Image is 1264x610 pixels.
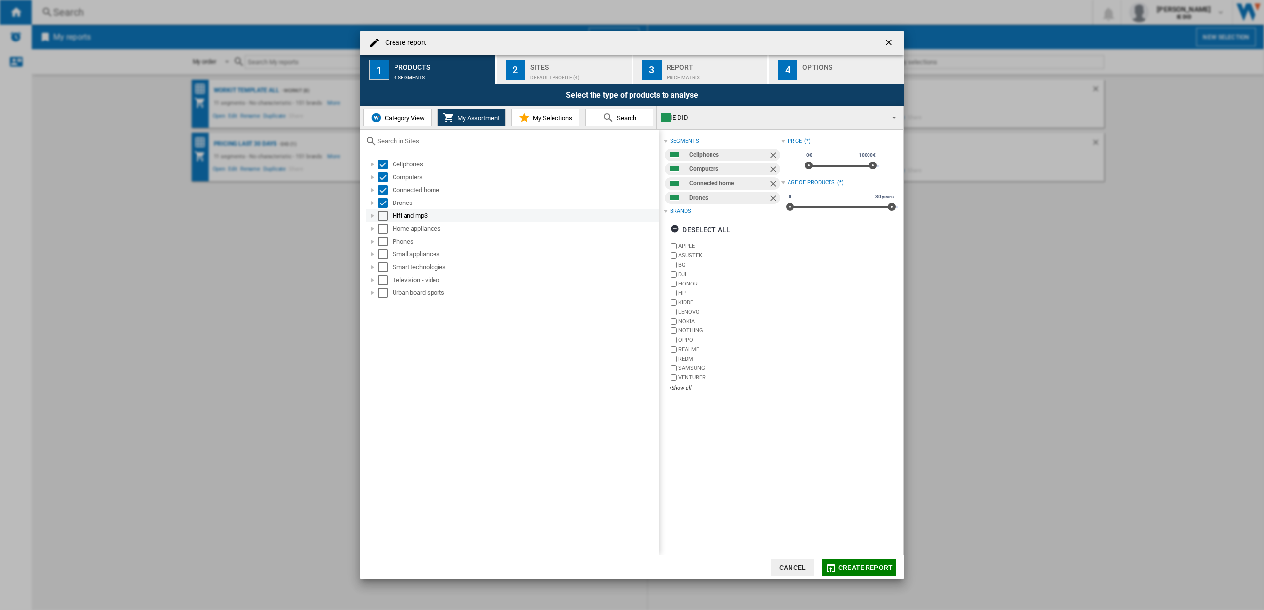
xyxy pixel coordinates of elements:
div: Urban board sports [393,288,657,298]
span: Category View [382,114,425,122]
div: Small appliances [393,249,657,259]
md-checkbox: Select [378,262,393,272]
div: Sites [530,59,628,70]
md-checkbox: Select [378,185,393,195]
md-checkbox: Select [378,211,393,221]
div: Computers [393,172,657,182]
button: 2 Sites Default profile (4) [497,55,632,84]
input: brand.name [671,299,677,306]
input: brand.name [671,374,677,381]
h4: Create report [380,38,426,48]
label: VENTURER [678,374,781,381]
div: Cellphones [393,160,657,169]
div: 2 [506,60,525,80]
input: brand.name [671,346,677,353]
button: Create report [822,559,896,576]
span: 30 years [874,193,895,201]
div: Select the type of products to analyse [360,84,904,106]
input: brand.name [671,327,677,334]
label: OPPO [678,336,781,344]
md-checkbox: Select [378,198,393,208]
div: Deselect all [671,221,730,239]
ng-md-icon: Remove [768,150,780,162]
div: IE DID [661,111,883,124]
div: 1 [369,60,389,80]
label: NOKIA [678,318,781,325]
md-checkbox: Select [378,249,393,259]
div: Drones [393,198,657,208]
input: brand.name [671,365,677,371]
input: brand.name [671,337,677,343]
div: 3 [642,60,662,80]
div: Hifi and mp3 [393,211,657,221]
span: My Assortment [455,114,500,122]
button: My Selections [511,109,579,126]
md-checkbox: Select [378,172,393,182]
button: 1 Products 4 segments [360,55,496,84]
div: Price Matrix [667,70,764,80]
div: Phones [393,237,657,246]
button: 3 Report Price Matrix [633,55,769,84]
div: 4 segments [394,70,491,80]
md-checkbox: Select [378,275,393,285]
input: brand.name [671,309,677,315]
div: segments [670,137,699,145]
span: Create report [838,564,893,571]
div: Connected home [689,177,768,190]
ng-md-icon: Remove [768,193,780,205]
input: brand.name [671,356,677,362]
label: REALME [678,346,781,353]
button: Cancel [771,559,814,576]
md-checkbox: Select [378,160,393,169]
button: 4 Options [769,55,904,84]
span: 0 [787,193,793,201]
div: Home appliances [393,224,657,234]
input: brand.name [671,318,677,325]
md-checkbox: Select [378,288,393,298]
button: My Assortment [437,109,506,126]
div: Cellphones [689,149,768,161]
label: DJI [678,271,781,278]
label: HONOR [678,280,781,287]
span: My Selections [530,114,572,122]
input: brand.name [671,252,677,259]
button: Category View [363,109,432,126]
label: SAMSUNG [678,365,781,372]
div: Computers [689,163,768,175]
label: HP [678,289,781,297]
div: Default profile (4) [530,70,628,80]
div: Report [667,59,764,70]
label: NOTHING [678,327,781,334]
div: Age of products [788,179,835,187]
md-checkbox: Select [378,224,393,234]
ng-md-icon: getI18NText('BUTTONS.CLOSE_DIALOG') [884,38,896,49]
img: wiser-icon-blue.png [370,112,382,123]
button: getI18NText('BUTTONS.CLOSE_DIALOG') [880,33,900,53]
label: ASUSTEK [678,252,781,259]
input: brand.name [671,243,677,249]
label: REDMI [678,355,781,363]
md-checkbox: Select [378,237,393,246]
span: Search [614,114,636,122]
input: brand.name [671,271,677,278]
label: LENOVO [678,308,781,316]
div: Television - video [393,275,657,285]
input: brand.name [671,281,677,287]
span: 0€ [805,151,814,159]
span: 10000€ [857,151,877,159]
ng-md-icon: Remove [768,179,780,191]
label: APPLE [678,243,781,250]
label: BG [678,261,781,269]
div: Drones [689,192,768,204]
div: Products [394,59,491,70]
input: Search in Sites [377,137,654,145]
div: Price [788,137,802,145]
input: brand.name [671,262,677,268]
div: Brands [670,207,691,215]
div: +Show all [669,384,781,392]
div: Connected home [393,185,657,195]
label: KIDDE [678,299,781,306]
div: 4 [778,60,797,80]
ng-md-icon: Remove [768,164,780,176]
button: Search [585,109,653,126]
